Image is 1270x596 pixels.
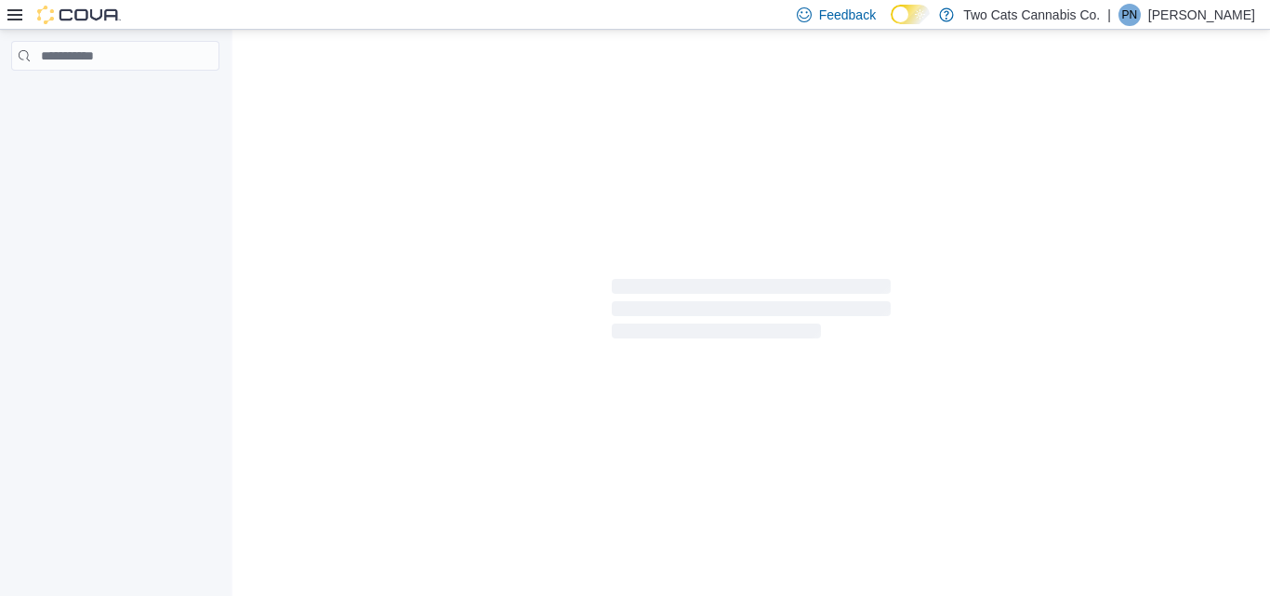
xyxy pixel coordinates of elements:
img: Cova [37,6,121,24]
input: Dark Mode [891,5,930,24]
span: Feedback [819,6,876,24]
span: Dark Mode [891,24,892,25]
span: PN [1122,4,1138,26]
p: [PERSON_NAME] [1148,4,1255,26]
div: Pearl Naven [1118,4,1141,26]
p: Two Cats Cannabis Co. [963,4,1100,26]
p: | [1107,4,1111,26]
nav: Complex example [11,74,219,119]
span: Loading [612,283,891,342]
